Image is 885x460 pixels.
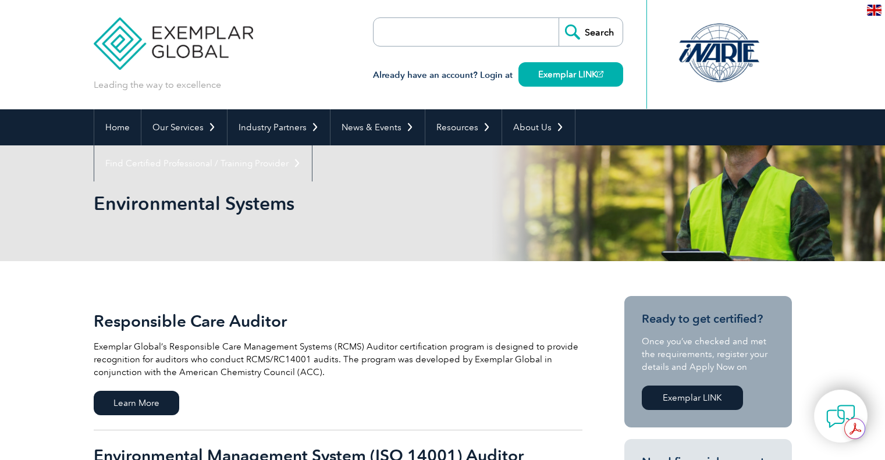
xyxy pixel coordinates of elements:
[642,312,774,326] h3: Ready to get certified?
[94,109,141,145] a: Home
[597,71,603,77] img: open_square.png
[502,109,575,145] a: About Us
[94,296,582,430] a: Responsible Care Auditor Exemplar Global’s Responsible Care Management Systems (RCMS) Auditor cer...
[94,340,582,379] p: Exemplar Global’s Responsible Care Management Systems (RCMS) Auditor certification program is des...
[141,109,227,145] a: Our Services
[642,386,743,410] a: Exemplar LINK
[867,5,882,16] img: en
[559,18,623,46] input: Search
[642,335,774,373] p: Once you’ve checked and met the requirements, register your details and Apply Now on
[94,391,179,415] span: Learn More
[425,109,502,145] a: Resources
[373,68,623,83] h3: Already have an account? Login at
[94,79,221,91] p: Leading the way to excellence
[228,109,330,145] a: Industry Partners
[826,402,855,431] img: contact-chat.png
[94,192,541,215] h1: Environmental Systems
[330,109,425,145] a: News & Events
[518,62,623,87] a: Exemplar LINK
[94,145,312,181] a: Find Certified Professional / Training Provider
[94,312,582,330] h2: Responsible Care Auditor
